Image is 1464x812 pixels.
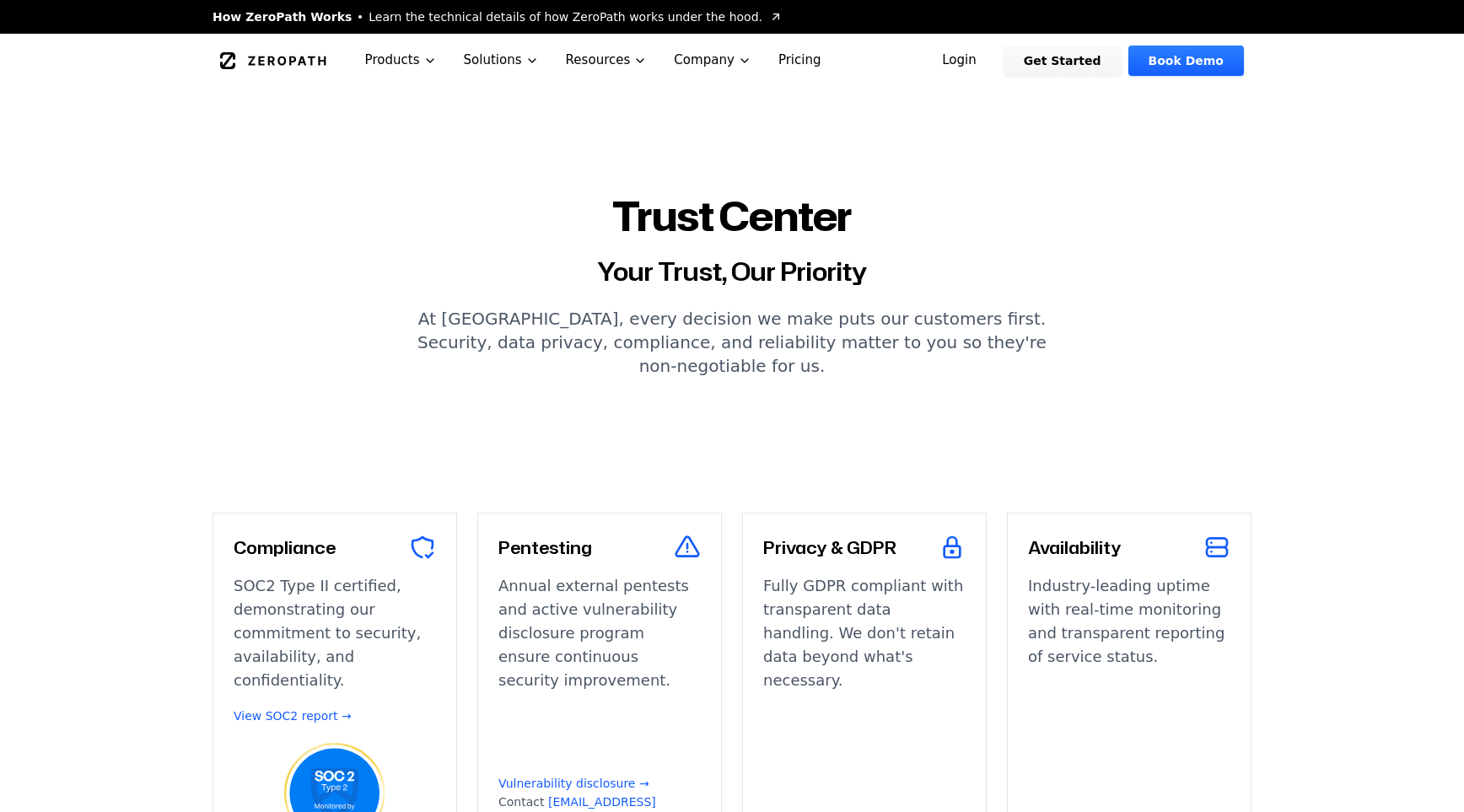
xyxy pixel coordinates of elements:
[213,8,352,25] span: How ZeroPath Works
[234,574,436,692] p: SOC2 Type II certified, demonstrating our commitment to security, availability, and confidentiality.
[352,34,450,87] button: Products
[1028,535,1122,559] h3: Availability
[213,256,1251,287] h2: Your Trust, Our Priority
[234,707,352,724] a: View SOC2 report →
[765,34,835,87] a: Pricing
[498,574,701,760] p: Annual external pentests and active vulnerability disclosure program ensure continuous security i...
[660,34,765,87] button: Company
[498,535,592,559] h3: Pentesting
[369,8,762,25] span: Learn the technical details of how ZeroPath works under the hood.
[922,46,997,76] a: Login
[763,535,896,559] h3: Privacy & GDPR
[498,777,649,790] a: Vulnerability disclosure →
[1128,46,1244,76] a: Book Demo
[450,34,552,87] button: Solutions
[234,535,336,559] h3: Compliance
[192,34,1272,87] nav: Global
[408,307,1056,378] p: At [GEOGRAPHIC_DATA], every decision we make puts our customers first. Security, data privacy, co...
[213,196,1251,236] h1: Trust Center
[213,8,783,25] a: How ZeroPath WorksLearn the technical details of how ZeroPath works under the hood.
[1004,46,1122,76] a: Get Started
[552,34,661,87] button: Resources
